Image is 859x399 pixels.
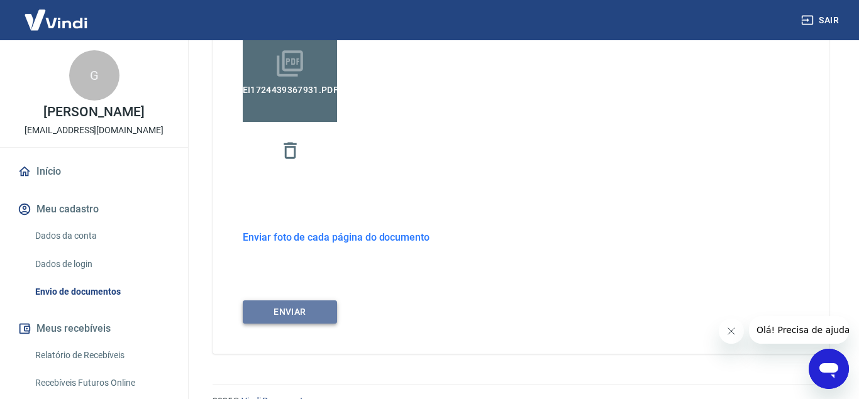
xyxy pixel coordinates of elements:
button: Sair [799,9,844,32]
a: Início [15,158,173,185]
h6: Enviar foto de cada página do documento [243,229,429,245]
span: Olá! Precisa de ajuda? [8,9,106,19]
a: Dados de login [30,251,173,277]
a: Envio de documentos [30,279,173,305]
a: Relatório de Recebíveis [30,342,173,368]
div: G [69,50,119,101]
img: Vindi [15,1,97,39]
button: Meu cadastro [15,195,173,223]
a: Recebíveis Futuros Online [30,370,173,396]
iframe: Botão para abrir a janela de mensagens [809,349,849,389]
span: CCMEI1724439367931.pdf.pdf [218,79,362,102]
p: [EMAIL_ADDRESS][DOMAIN_NAME] [25,124,163,137]
button: Meus recebíveis [15,315,173,342]
label: CCMEI1724439367931.pdf.pdf [243,28,337,122]
iframe: Mensagem da empresa [749,316,849,344]
iframe: Fechar mensagem [719,319,744,344]
a: Dados da conta [30,223,173,249]
p: [PERSON_NAME] [43,106,144,119]
button: ENVIAR [243,300,337,324]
